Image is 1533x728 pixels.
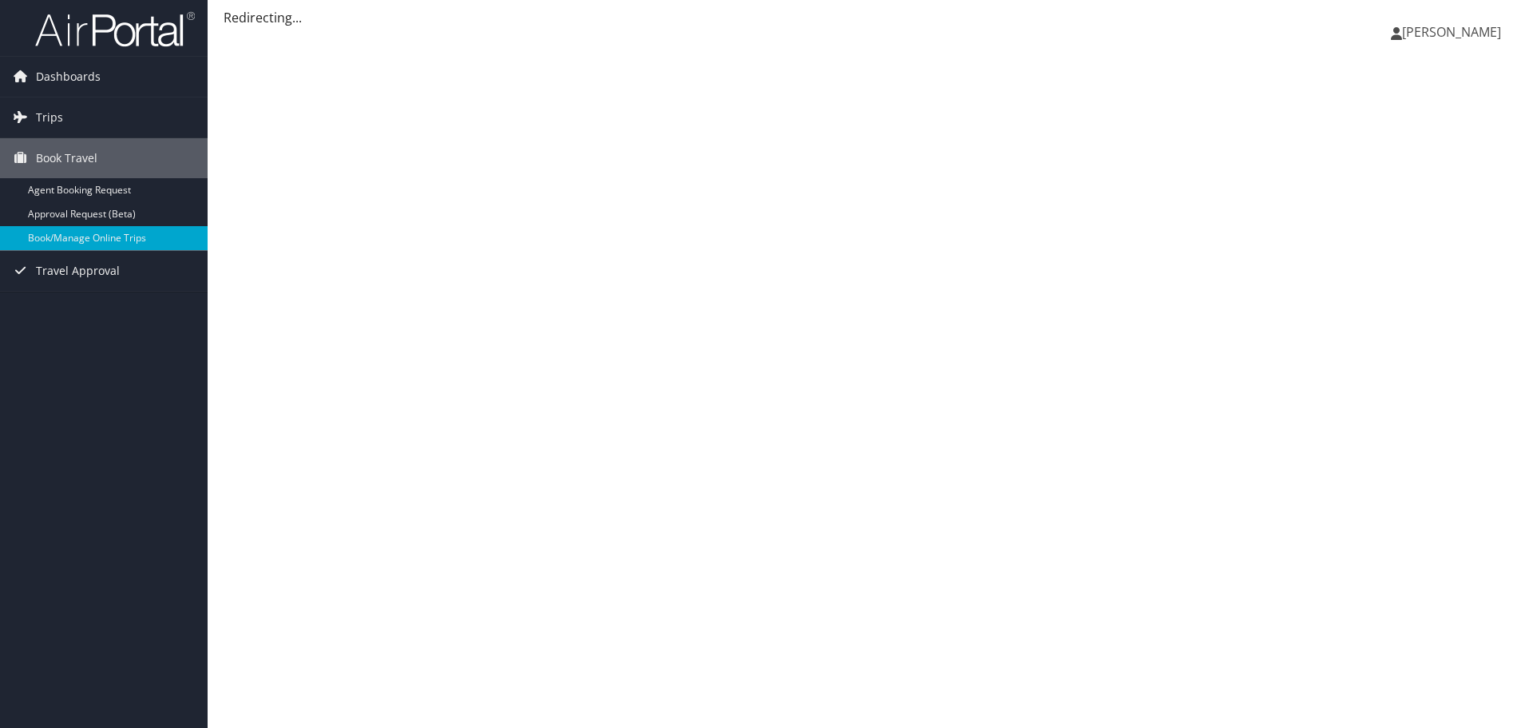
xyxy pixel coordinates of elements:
[36,138,97,178] span: Book Travel
[36,251,120,291] span: Travel Approval
[35,10,195,48] img: airportal-logo.png
[36,97,63,137] span: Trips
[1391,8,1517,56] a: [PERSON_NAME]
[224,8,1517,27] div: Redirecting...
[1402,23,1501,41] span: [PERSON_NAME]
[36,57,101,97] span: Dashboards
